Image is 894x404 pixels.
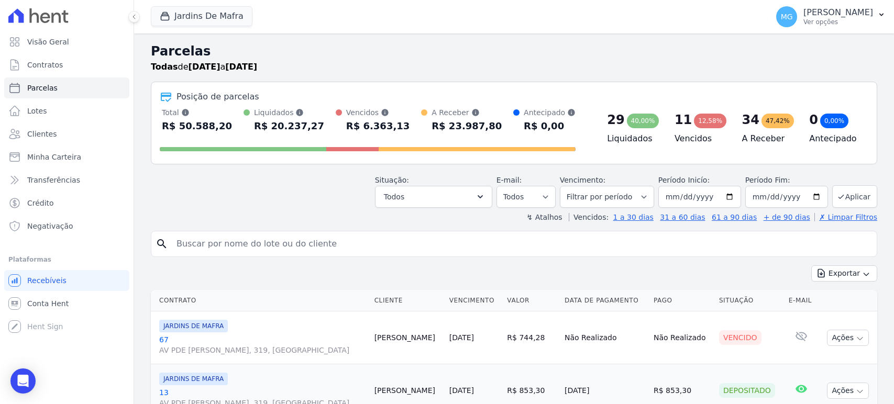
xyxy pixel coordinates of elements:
[719,330,761,345] div: Vencido
[712,213,757,221] a: 61 a 90 dias
[832,185,877,208] button: Aplicar
[809,132,860,145] h4: Antecipado
[803,18,873,26] p: Ver opções
[560,311,649,364] td: Não Realizado
[607,111,624,128] div: 29
[27,198,54,208] span: Crédito
[225,62,257,72] strong: [DATE]
[432,107,502,118] div: A Receber
[4,216,129,237] a: Negativação
[162,107,232,118] div: Total
[785,290,819,311] th: E-mail
[176,91,259,103] div: Posição de parcelas
[607,132,658,145] h4: Liquidados
[151,290,370,311] th: Contrato
[151,6,252,26] button: Jardins De Mafra
[649,311,715,364] td: Não Realizado
[660,213,705,221] a: 31 a 60 dias
[27,37,69,47] span: Visão Geral
[4,54,129,75] a: Contratos
[375,186,492,208] button: Todos
[675,111,692,128] div: 11
[27,152,81,162] span: Minha Carteira
[742,111,759,128] div: 34
[4,147,129,167] a: Minha Carteira
[4,77,129,98] a: Parcelas
[745,175,828,186] label: Período Fim:
[346,118,410,134] div: R$ 6.363,13
[27,129,57,139] span: Clientes
[768,2,894,31] button: MG [PERSON_NAME] Ver opções
[27,83,58,93] span: Parcelas
[827,330,869,346] button: Ações
[694,114,726,128] div: 12,58%
[820,114,848,128] div: 0,00%
[27,60,63,70] span: Contratos
[162,118,232,134] div: R$ 50.588,20
[526,213,562,221] label: ↯ Atalhos
[159,373,228,385] span: JARDINS DE MAFRA
[764,213,810,221] a: + de 90 dias
[27,298,69,309] span: Conta Hent
[811,265,877,282] button: Exportar
[4,100,129,121] a: Lotes
[346,107,410,118] div: Vencidos
[27,175,80,185] span: Transferências
[809,111,818,128] div: 0
[719,383,775,398] div: Depositado
[560,290,649,311] th: Data de Pagamento
[675,132,725,145] h4: Vencidos
[159,345,366,355] span: AV PDE [PERSON_NAME], 319, [GEOGRAPHIC_DATA]
[189,62,220,72] strong: [DATE]
[8,253,125,266] div: Plataformas
[449,333,474,342] a: [DATE]
[384,190,404,203] span: Todos
[4,193,129,214] a: Crédito
[27,275,67,286] span: Recebíveis
[827,383,869,399] button: Ações
[613,213,654,221] a: 1 a 30 dias
[627,114,659,128] div: 40,00%
[658,176,710,184] label: Período Inicío:
[4,293,129,314] a: Conta Hent
[445,290,503,311] th: Vencimento
[432,118,502,134] div: R$ 23.987,80
[803,7,873,18] p: [PERSON_NAME]
[27,221,73,231] span: Negativação
[814,213,877,221] a: ✗ Limpar Filtros
[159,320,228,332] span: JARDINS DE MAFRA
[370,290,445,311] th: Cliente
[4,270,129,291] a: Recebíveis
[254,107,324,118] div: Liquidados
[254,118,324,134] div: R$ 20.237,27
[375,176,409,184] label: Situação:
[4,170,129,190] a: Transferências
[496,176,522,184] label: E-mail:
[524,107,576,118] div: Antecipado
[560,176,605,184] label: Vencimento:
[10,368,36,394] div: Open Intercom Messenger
[503,290,560,311] th: Valor
[649,290,715,311] th: Pago
[524,118,576,134] div: R$ 0,00
[156,238,168,250] i: search
[4,124,129,144] a: Clientes
[370,311,445,364] td: [PERSON_NAME]
[4,31,129,52] a: Visão Geral
[159,334,366,355] a: 67AV PDE [PERSON_NAME], 319, [GEOGRAPHIC_DATA]
[742,132,793,145] h4: A Receber
[761,114,794,128] div: 47,42%
[170,233,873,254] input: Buscar por nome do lote ou do cliente
[151,42,877,61] h2: Parcelas
[715,290,785,311] th: Situação
[151,61,257,73] p: de a
[27,106,47,116] span: Lotes
[569,213,609,221] label: Vencidos:
[449,386,474,395] a: [DATE]
[503,311,560,364] td: R$ 744,28
[781,13,793,20] span: MG
[151,62,178,72] strong: Todas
